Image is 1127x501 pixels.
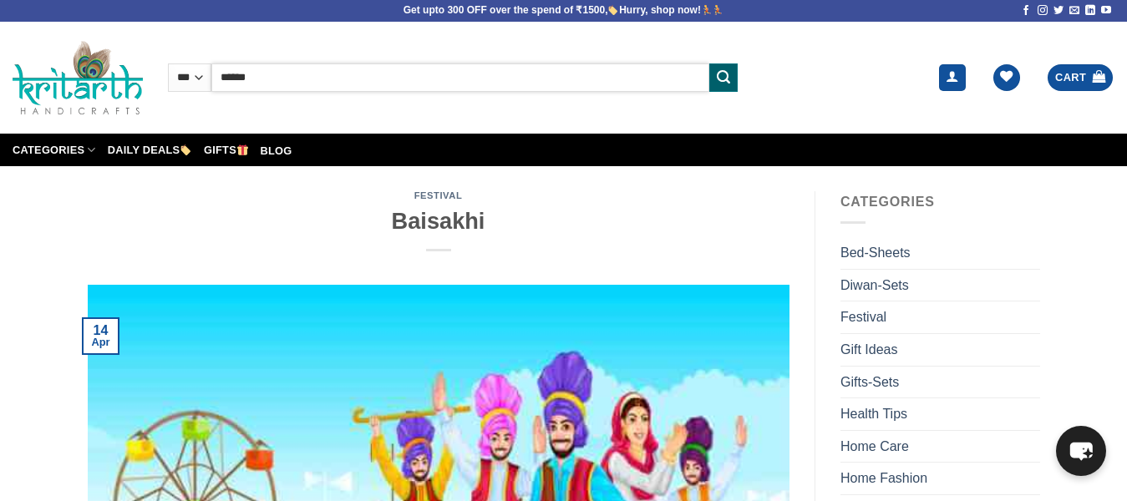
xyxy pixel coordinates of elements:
[1048,64,1113,92] a: View cart
[840,270,909,301] a: Diwan-Sets
[608,5,618,15] img: 🏷️
[840,398,907,430] a: Health Tips
[840,334,897,366] a: Gift Ideas
[204,136,249,164] a: Gifts
[840,463,927,494] a: Home Fashion
[1101,5,1111,17] a: Follow on YouTube
[237,144,248,155] img: 🎁
[840,195,935,209] span: Categories
[1085,5,1095,17] a: Follow on LinkedIn
[840,302,886,334] a: Festival
[404,4,701,16] b: Get upto 300 OFF over the spend of ₹1500, Hurry, shop now!
[414,190,463,200] a: Festival
[713,5,723,15] img: 🏃
[840,367,899,398] a: Gifts-Sets
[108,206,769,235] h1: Baisakhi
[261,141,292,161] a: Blog
[709,63,738,92] button: Submit
[993,64,1020,92] a: Wishlist
[1055,69,1086,86] span: Cart
[1069,5,1079,17] a: Send us an email
[840,237,911,269] a: Bed-Sheets
[13,40,143,114] img: Kritarth Handicrafts
[108,136,192,164] a: Daily Deals
[1038,5,1048,17] a: Follow on Instagram
[1021,5,1031,17] a: Follow on Facebook
[939,64,966,92] a: Login
[180,144,191,155] img: 🏷️
[13,134,96,166] a: Categories
[1053,5,1064,17] a: Follow on Twitter
[702,5,712,15] img: 🏃
[840,431,909,463] a: Home Care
